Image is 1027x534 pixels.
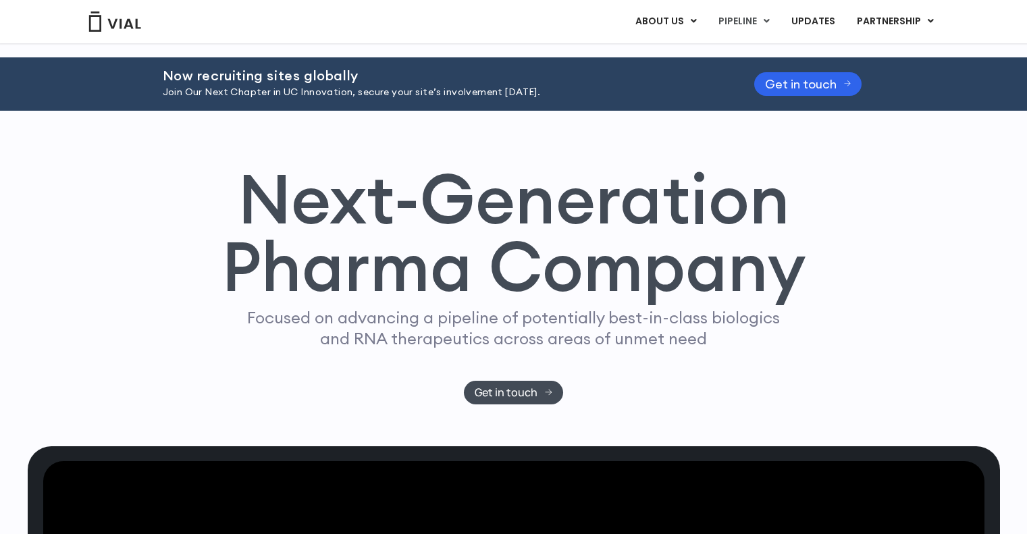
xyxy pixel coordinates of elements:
h2: Now recruiting sites globally [163,68,720,83]
p: Join Our Next Chapter in UC Innovation, secure your site’s involvement [DATE]. [163,85,720,100]
span: Get in touch [765,79,837,89]
a: PIPELINEMenu Toggle [708,10,780,33]
a: Get in touch [464,381,563,404]
a: Get in touch [754,72,862,96]
a: PARTNERSHIPMenu Toggle [846,10,945,33]
a: UPDATES [781,10,845,33]
a: ABOUT USMenu Toggle [625,10,707,33]
span: Get in touch [475,388,537,398]
img: Vial Logo [88,11,142,32]
p: Focused on advancing a pipeline of potentially best-in-class biologics and RNA therapeutics acros... [242,307,786,349]
h1: Next-Generation Pharma Company [221,165,806,301]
